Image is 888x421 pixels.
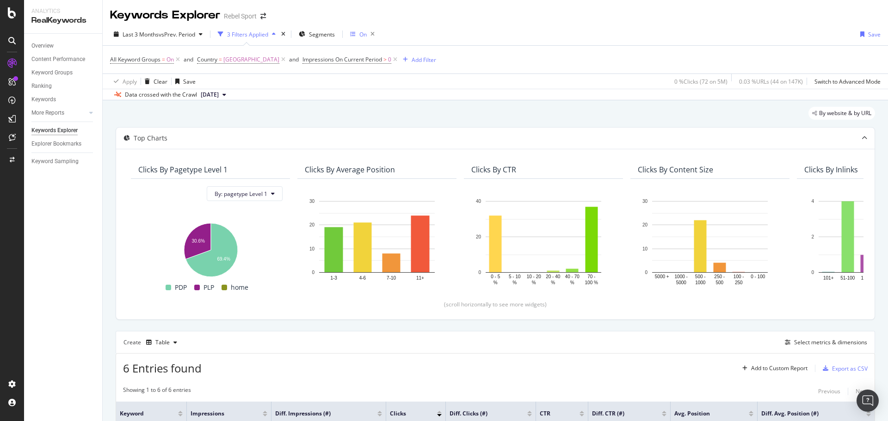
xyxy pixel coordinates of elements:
div: Open Intercom Messenger [857,390,879,412]
div: times [279,30,287,39]
button: Save [172,74,196,89]
text: 0 [645,270,647,275]
a: Overview [31,41,96,51]
text: 0 - 5 [491,274,500,279]
div: Keyword Groups [31,68,73,78]
div: More Reports [31,108,64,118]
a: Keyword Groups [31,68,96,78]
span: PDP [175,282,187,293]
text: 20 [476,234,481,239]
button: Next [856,386,868,397]
button: Previous [818,386,840,397]
div: and [184,55,193,63]
text: 69.4% [217,256,230,262]
span: [GEOGRAPHIC_DATA] [223,53,279,66]
span: > [383,55,387,63]
text: 40 - 70 [565,274,580,279]
button: Save [857,27,881,42]
text: 40 [476,199,481,204]
text: 250 - [714,274,725,279]
text: % [551,280,555,285]
text: 51-100 [840,275,855,281]
span: 6 Entries found [123,360,202,376]
button: [DATE] [197,89,230,100]
span: Country [197,55,217,63]
span: Keyword [120,409,164,418]
div: Data crossed with the Crawl [125,91,197,99]
text: 0 - 100 [751,274,765,279]
a: Keyword Sampling [31,157,96,166]
span: By website & by URL [819,110,871,116]
button: Add Filter [399,54,436,65]
text: 70 - [587,274,595,279]
text: 2 [811,234,814,239]
text: 1-3 [330,275,337,281]
button: Switch to Advanced Mode [811,74,881,89]
div: On [359,31,367,38]
button: Segments [295,27,339,42]
div: Keywords Explorer [31,126,78,135]
div: Analytics [31,7,95,15]
div: Apply [123,78,137,85]
button: Clear [141,74,167,89]
text: 4-6 [359,275,366,281]
a: Keywords [31,95,96,104]
div: Create [123,335,181,350]
div: Clicks By Content Size [638,165,713,174]
text: 100 % [585,280,598,285]
div: Explorer Bookmarks [31,139,81,149]
div: 3 Filters Applied [227,31,268,38]
text: 4 [811,199,814,204]
div: and [289,55,299,63]
div: Overview [31,41,54,51]
span: On [166,53,174,66]
text: 0 [312,270,314,275]
button: Export as CSV [819,361,868,376]
span: = [162,55,165,63]
div: Save [868,31,881,38]
div: Clicks By pagetype Level 1 [138,165,228,174]
span: Diff. Impressions (#) [275,409,364,418]
div: Content Performance [31,55,85,64]
span: Diff. CTR (#) [592,409,648,418]
span: PLP [203,282,214,293]
text: 10 [642,246,648,251]
div: Top Charts [134,134,167,143]
a: Explorer Bookmarks [31,139,96,149]
div: A chart. [471,196,616,286]
div: Rebel Sport [224,12,257,21]
text: 30 [642,199,648,204]
text: 250 [735,280,743,285]
button: and [184,55,193,64]
div: Clicks By Inlinks [804,165,858,174]
text: % [493,280,498,285]
div: Clicks By CTR [471,165,516,174]
text: 5000 + [655,274,669,279]
text: 5 - 10 [509,274,521,279]
a: Content Performance [31,55,96,64]
button: By: pagetype Level 1 [207,186,283,201]
span: All Keyword Groups [110,55,160,63]
button: Apply [110,74,137,89]
text: 7-10 [387,275,396,281]
text: % [512,280,517,285]
span: Diff. Avg. Position (#) [761,409,852,418]
div: Ranking [31,81,52,91]
svg: A chart. [138,219,283,278]
a: Keywords Explorer [31,126,96,135]
text: % [570,280,574,285]
text: 10 [309,246,315,251]
text: 101+ [823,275,834,281]
div: Export as CSV [832,365,868,372]
div: Keywords Explorer [110,7,220,23]
div: Select metrics & dimensions [794,338,867,346]
svg: A chart. [638,196,782,286]
span: 0 [388,53,391,66]
button: On [346,27,378,42]
div: Clear [154,78,167,85]
div: Showing 1 to 6 of 6 entries [123,386,191,397]
text: 20 [642,223,648,228]
div: Next [856,387,868,395]
text: 500 - [695,274,706,279]
text: 30 [309,199,315,204]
